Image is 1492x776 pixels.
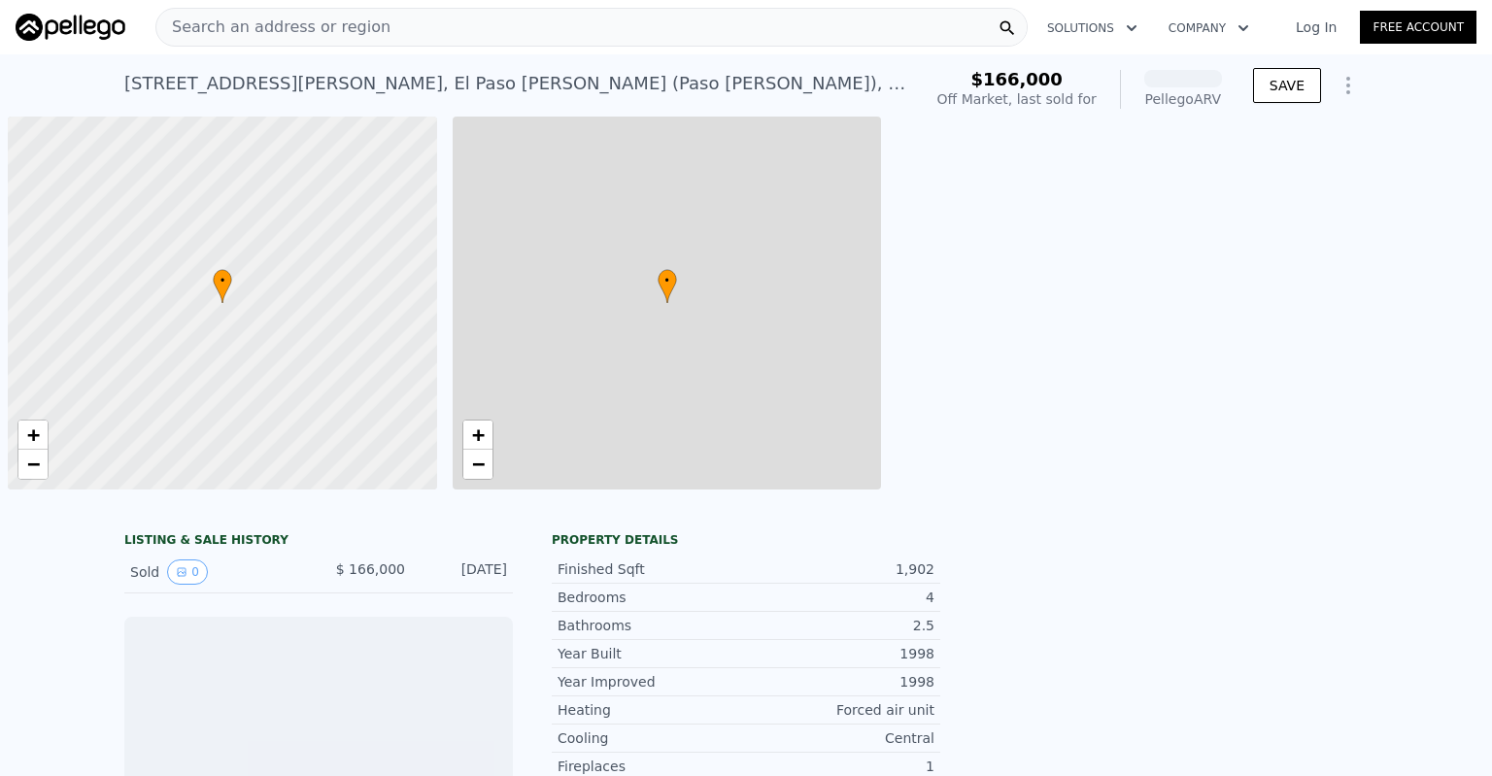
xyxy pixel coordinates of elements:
[746,644,934,663] div: 1998
[124,70,906,97] div: [STREET_ADDRESS][PERSON_NAME] , El Paso [PERSON_NAME] (Paso [PERSON_NAME]) , CA 93446
[558,616,746,635] div: Bathrooms
[558,644,746,663] div: Year Built
[1153,11,1265,46] button: Company
[1360,11,1476,44] a: Free Account
[1272,17,1360,37] a: Log In
[1329,66,1368,105] button: Show Options
[746,672,934,692] div: 1998
[552,532,940,548] div: Property details
[18,450,48,479] a: Zoom out
[658,272,677,289] span: •
[336,561,405,577] span: $ 166,000
[124,532,513,552] div: LISTING & SALE HISTORY
[558,559,746,579] div: Finished Sqft
[213,269,232,303] div: •
[463,421,492,450] a: Zoom in
[746,728,934,748] div: Central
[658,269,677,303] div: •
[471,422,484,447] span: +
[16,14,125,41] img: Pellego
[558,588,746,607] div: Bedrooms
[130,559,303,585] div: Sold
[167,559,208,585] button: View historical data
[558,757,746,776] div: Fireplaces
[937,89,1097,109] div: Off Market, last sold for
[746,559,934,579] div: 1,902
[970,69,1063,89] span: $166,000
[27,422,40,447] span: +
[746,757,934,776] div: 1
[1144,89,1222,109] div: Pellego ARV
[1032,11,1153,46] button: Solutions
[746,616,934,635] div: 2.5
[471,452,484,476] span: −
[213,272,232,289] span: •
[27,452,40,476] span: −
[746,588,934,607] div: 4
[558,672,746,692] div: Year Improved
[746,700,934,720] div: Forced air unit
[18,421,48,450] a: Zoom in
[558,700,746,720] div: Heating
[156,16,390,39] span: Search an address or region
[463,450,492,479] a: Zoom out
[558,728,746,748] div: Cooling
[421,559,507,585] div: [DATE]
[1253,68,1321,103] button: SAVE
